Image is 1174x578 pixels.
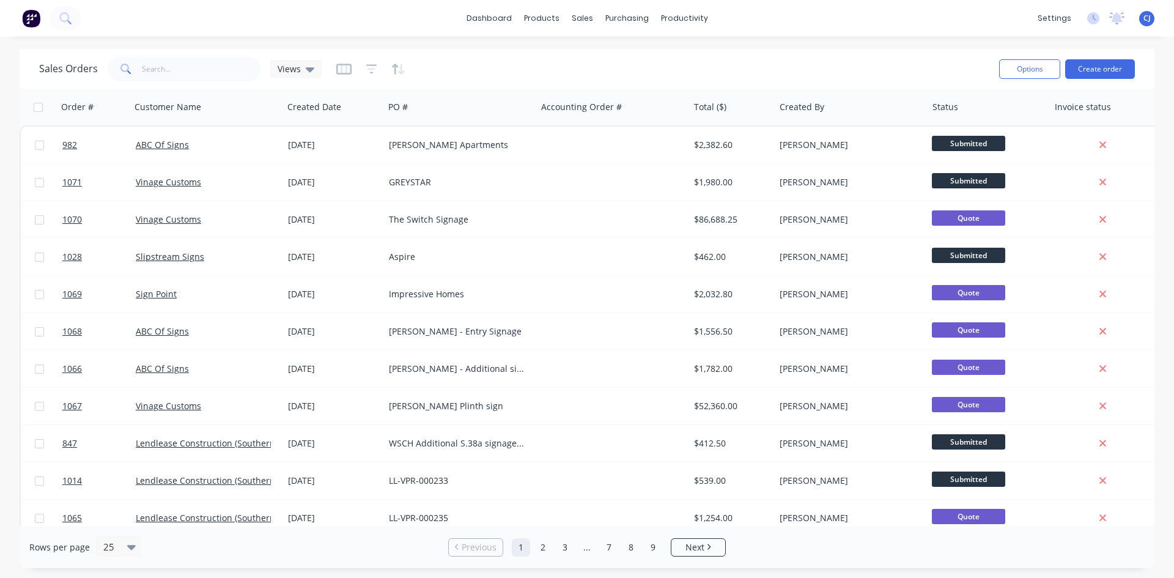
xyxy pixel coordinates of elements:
[62,350,136,387] a: 1066
[578,538,596,557] a: Jump forward
[136,363,189,374] a: ABC Of Signs
[62,127,136,163] a: 982
[388,101,408,113] div: PO #
[288,251,379,263] div: [DATE]
[288,363,379,375] div: [DATE]
[136,176,201,188] a: Vinage Customs
[29,541,90,554] span: Rows per page
[600,538,618,557] a: Page 7
[644,538,662,557] a: Page 9
[780,288,915,300] div: [PERSON_NAME]
[142,57,261,81] input: Search...
[780,213,915,226] div: [PERSON_NAME]
[780,475,915,487] div: [PERSON_NAME]
[780,176,915,188] div: [PERSON_NAME]
[62,512,82,524] span: 1065
[389,512,525,524] div: LL-VPR-000235
[62,475,82,487] span: 1014
[135,101,201,113] div: Customer Name
[599,9,655,28] div: purchasing
[932,101,958,113] div: Status
[389,288,525,300] div: Impressive Homes
[694,176,766,188] div: $1,980.00
[932,210,1005,226] span: Quote
[932,434,1005,450] span: Submitted
[389,363,525,375] div: [PERSON_NAME] - Additional signage
[62,139,77,151] span: 982
[62,164,136,201] a: 1071
[780,512,915,524] div: [PERSON_NAME]
[136,213,201,225] a: Vinage Customs
[62,213,82,226] span: 1070
[136,400,201,412] a: Vinage Customs
[288,325,379,338] div: [DATE]
[288,288,379,300] div: [DATE]
[694,512,766,524] div: $1,254.00
[541,101,622,113] div: Accounting Order #
[1055,101,1111,113] div: Invoice status
[62,500,136,536] a: 1065
[999,59,1060,79] button: Options
[136,475,325,486] a: Lendlease Construction (Southern) Pty Limited
[62,288,82,300] span: 1069
[460,9,518,28] a: dashboard
[694,363,766,375] div: $1,782.00
[389,213,525,226] div: The Switch Signage
[288,176,379,188] div: [DATE]
[780,139,915,151] div: [PERSON_NAME]
[780,101,824,113] div: Created By
[694,475,766,487] div: $539.00
[534,538,552,557] a: Page 2
[62,325,82,338] span: 1068
[389,251,525,263] div: Aspire
[932,136,1005,151] span: Submitted
[443,538,731,557] ul: Pagination
[39,63,98,75] h1: Sales Orders
[671,541,725,554] a: Next page
[62,201,136,238] a: 1070
[62,251,82,263] span: 1028
[449,541,503,554] a: Previous page
[136,139,189,150] a: ABC Of Signs
[62,400,82,412] span: 1067
[780,400,915,412] div: [PERSON_NAME]
[278,62,301,75] span: Views
[694,101,726,113] div: Total ($)
[932,173,1005,188] span: Submitted
[932,248,1005,263] span: Submitted
[136,437,325,449] a: Lendlease Construction (Southern) Pty Limited
[780,437,915,450] div: [PERSON_NAME]
[287,101,341,113] div: Created Date
[136,325,189,337] a: ABC Of Signs
[462,541,497,554] span: Previous
[62,276,136,313] a: 1069
[136,251,204,262] a: Slipstream Signs
[288,139,379,151] div: [DATE]
[694,251,766,263] div: $462.00
[780,251,915,263] div: [PERSON_NAME]
[694,325,766,338] div: $1,556.50
[932,360,1005,375] span: Quote
[1143,13,1151,24] span: CJ
[556,538,574,557] a: Page 3
[389,176,525,188] div: GREYSTAR
[62,462,136,499] a: 1014
[622,538,640,557] a: Page 8
[62,176,82,188] span: 1071
[389,475,525,487] div: LL-VPR-000233
[389,400,525,412] div: [PERSON_NAME] Plinth sign
[694,288,766,300] div: $2,032.80
[694,437,766,450] div: $412.50
[389,139,525,151] div: [PERSON_NAME] Apartments
[694,400,766,412] div: $52,360.00
[518,9,566,28] div: products
[389,325,525,338] div: [PERSON_NAME] - Entry Signage
[62,388,136,424] a: 1067
[22,9,40,28] img: Factory
[932,509,1005,524] span: Quote
[288,437,379,450] div: [DATE]
[62,425,136,462] a: 847
[932,322,1005,338] span: Quote
[288,475,379,487] div: [DATE]
[694,213,766,226] div: $86,688.25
